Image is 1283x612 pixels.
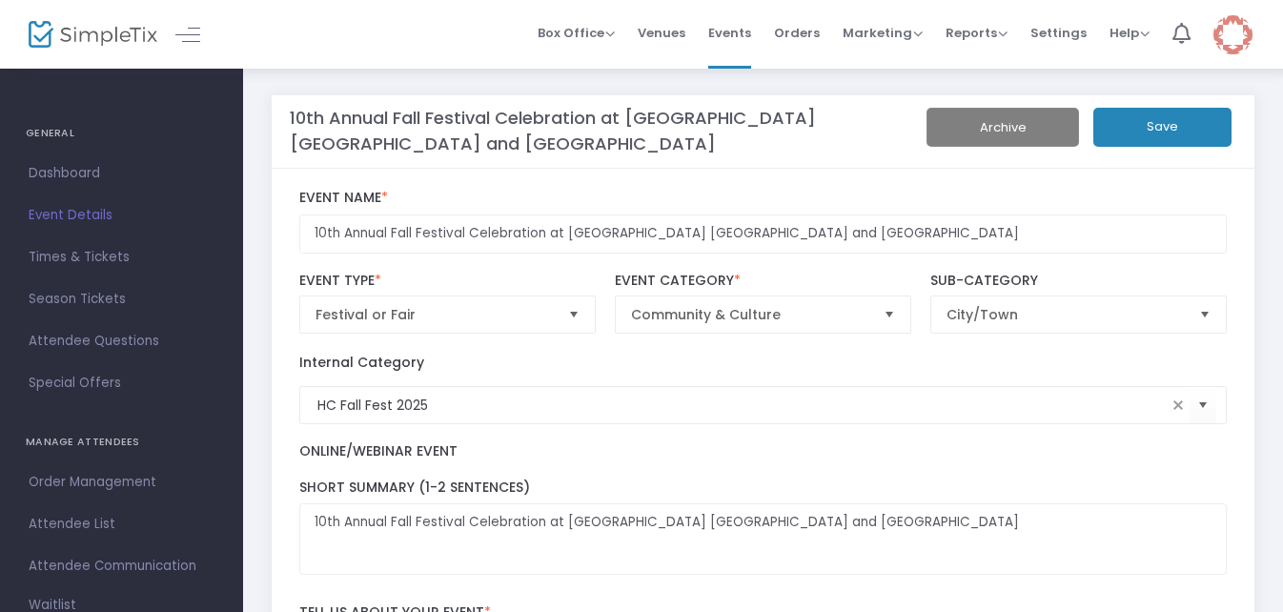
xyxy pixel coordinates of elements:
span: Event Details [29,203,214,228]
button: Select [876,296,903,333]
button: Select [560,296,587,333]
span: Marketing [843,24,923,42]
label: Event Type [299,273,597,290]
label: Internal Category [299,353,424,373]
span: Short Summary (1-2 Sentences) [299,478,530,497]
span: Season Tickets [29,287,214,312]
span: Orders [774,9,820,57]
span: Online/Webinar Event [299,441,458,460]
h4: GENERAL [26,114,217,153]
span: Attendee List [29,512,214,537]
span: Reports [946,24,1008,42]
span: Special Offers [29,371,214,396]
input: Enter Event Name [299,214,1228,254]
span: Attendee Communication [29,554,214,579]
span: Settings [1030,9,1087,57]
button: Select [1191,296,1218,333]
label: Event Category [615,273,912,290]
span: Times & Tickets [29,245,214,270]
input: Select Event Internal Category [317,396,1168,416]
button: Select [1190,386,1216,425]
span: Venues [638,9,685,57]
span: Box Office [538,24,615,42]
span: Festival or Fair [316,305,554,324]
span: Community & Culture [631,305,869,324]
h4: MANAGE ATTENDEES [26,423,217,461]
span: Attendee Questions [29,329,214,354]
button: Archive [927,108,1079,147]
label: Sub-Category [930,273,1228,290]
label: Event Name [299,190,1228,207]
span: Order Management [29,470,214,495]
span: clear [1167,394,1190,417]
span: Help [1110,24,1150,42]
m-panel-title: 10th Annual Fall Festival Celebration at [GEOGRAPHIC_DATA] [GEOGRAPHIC_DATA] and [GEOGRAPHIC_DATA] [290,105,921,156]
button: Save [1093,108,1232,147]
span: Events [708,9,751,57]
span: City/Town [947,305,1185,324]
span: Dashboard [29,161,214,186]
